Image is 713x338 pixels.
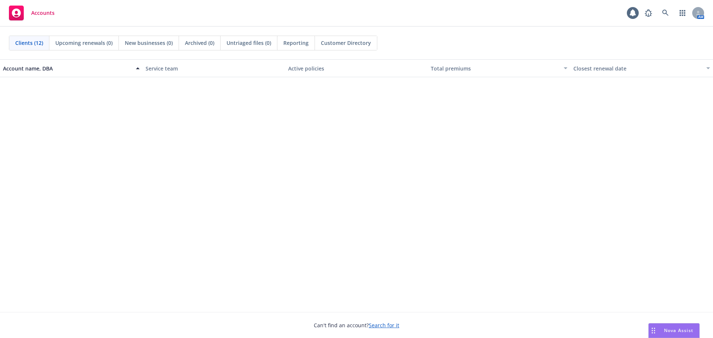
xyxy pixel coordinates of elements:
span: Untriaged files (0) [227,39,271,47]
a: Report a Bug [641,6,656,20]
button: Active policies [285,59,428,77]
button: Closest renewal date [570,59,713,77]
a: Switch app [675,6,690,20]
div: Drag to move [649,324,658,338]
button: Nova Assist [648,323,700,338]
span: Reporting [283,39,309,47]
span: Clients (12) [15,39,43,47]
button: Total premiums [428,59,570,77]
span: Archived (0) [185,39,214,47]
button: Service team [143,59,285,77]
div: Active policies [288,65,425,72]
span: Customer Directory [321,39,371,47]
a: Accounts [6,3,58,23]
span: Upcoming renewals (0) [55,39,113,47]
div: Account name, DBA [3,65,131,72]
span: Nova Assist [664,327,693,334]
span: Can't find an account? [314,321,399,329]
span: New businesses (0) [125,39,173,47]
a: Search [658,6,673,20]
a: Search for it [369,322,399,329]
div: Total premiums [431,65,559,72]
span: Accounts [31,10,55,16]
div: Closest renewal date [573,65,702,72]
div: Service team [146,65,282,72]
